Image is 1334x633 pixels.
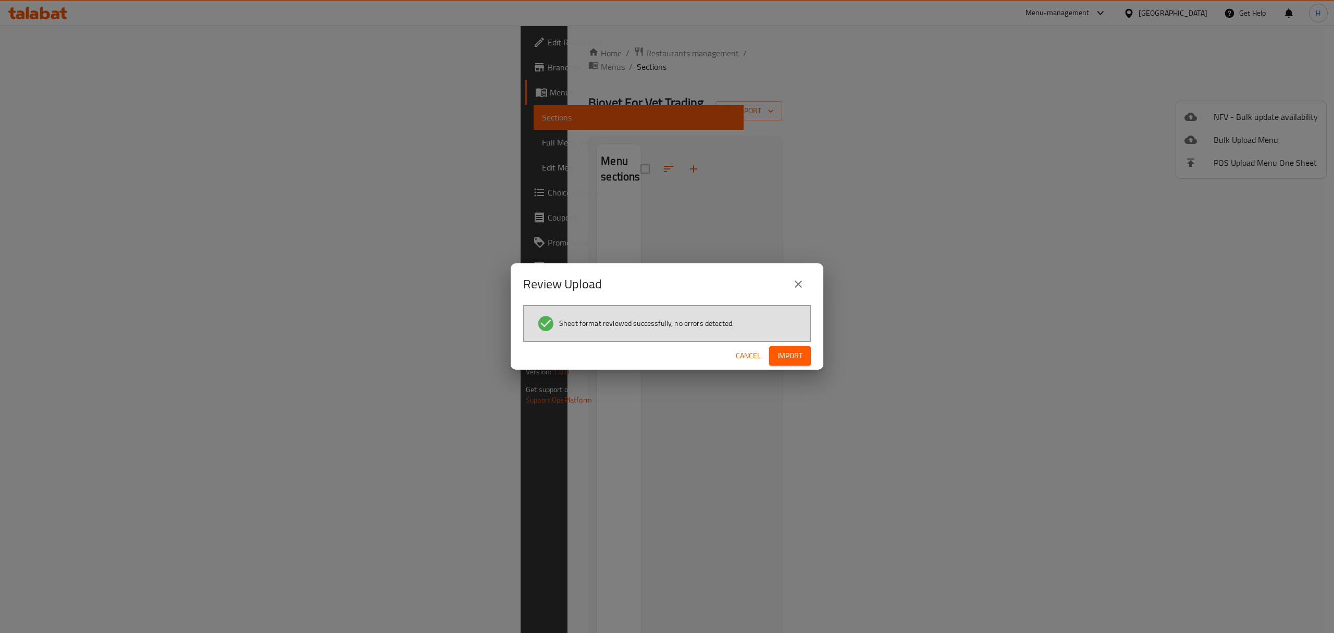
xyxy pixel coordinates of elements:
button: Import [769,346,811,366]
button: Cancel [732,346,765,366]
span: Import [777,349,802,362]
h2: Review Upload [523,276,602,293]
span: Sheet format reviewed successfully, no errors detected. [559,318,734,328]
button: close [786,272,811,297]
span: Cancel [736,349,761,362]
